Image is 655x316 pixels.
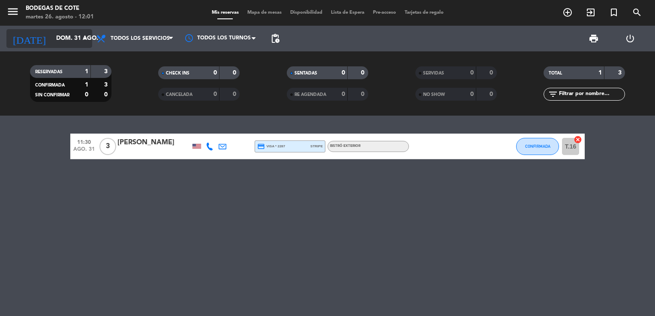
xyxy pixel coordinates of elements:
i: menu [6,5,19,18]
span: CHECK INS [166,71,189,75]
span: SENTADAS [294,71,317,75]
strong: 0 [470,91,474,97]
span: RESERVAR MESA [556,5,579,20]
span: RE AGENDADA [294,92,326,97]
span: Reserva especial [602,5,625,20]
strong: 3 [104,82,109,88]
i: filter_list [548,89,558,99]
button: CONFIRMADA [516,138,559,155]
i: power_settings_new [625,33,635,44]
span: TOTAL [549,71,562,75]
strong: 0 [470,70,474,76]
span: Tarjetas de regalo [400,10,448,15]
div: martes 26. agosto - 12:01 [26,13,94,21]
strong: 0 [490,70,495,76]
strong: 1 [85,82,88,88]
i: add_circle_outline [562,7,573,18]
span: BUSCAR [625,5,649,20]
div: [PERSON_NAME] [117,137,190,148]
span: Pre-acceso [369,10,400,15]
span: 3 [99,138,116,155]
span: CONFIRMADA [35,83,65,87]
span: Todos los servicios [111,36,170,42]
span: RESERVADAS [35,70,63,74]
i: credit_card [257,143,265,150]
input: Filtrar por nombre... [558,89,625,99]
span: Mapa de mesas [243,10,286,15]
strong: 0 [104,92,109,98]
strong: 0 [213,91,217,97]
strong: 0 [213,70,217,76]
span: Disponibilidad [286,10,327,15]
strong: 0 [233,70,238,76]
i: arrow_drop_down [80,33,90,44]
strong: 3 [618,70,623,76]
button: menu [6,5,19,21]
i: cancel [574,135,582,144]
span: Lista de Espera [327,10,369,15]
span: Mis reservas [207,10,243,15]
i: search [632,7,642,18]
span: ago. 31 [73,146,95,156]
span: CANCELADA [166,92,192,97]
strong: 1 [598,70,602,76]
strong: 0 [361,91,366,97]
strong: 1 [85,69,88,75]
span: stripe [310,143,323,149]
span: pending_actions [270,33,280,44]
strong: 3 [104,69,109,75]
span: visa * 2287 [257,143,285,150]
span: CONFIRMADA [525,144,550,149]
span: 11:30 [73,137,95,146]
i: exit_to_app [586,7,596,18]
strong: 0 [490,91,495,97]
i: [DATE] [6,29,52,48]
span: SIN CONFIRMAR [35,93,69,97]
strong: 0 [361,70,366,76]
span: NO SHOW [423,92,445,97]
span: SERVIDAS [423,71,444,75]
strong: 0 [342,70,345,76]
span: print [589,33,599,44]
i: turned_in_not [609,7,619,18]
div: Bodegas de Cote [26,4,94,13]
strong: 0 [342,91,345,97]
strong: 0 [233,91,238,97]
div: LOG OUT [612,26,649,51]
span: WALK IN [579,5,602,20]
strong: 0 [85,92,88,98]
span: BISTRÓ EXTERIOR [330,144,361,148]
